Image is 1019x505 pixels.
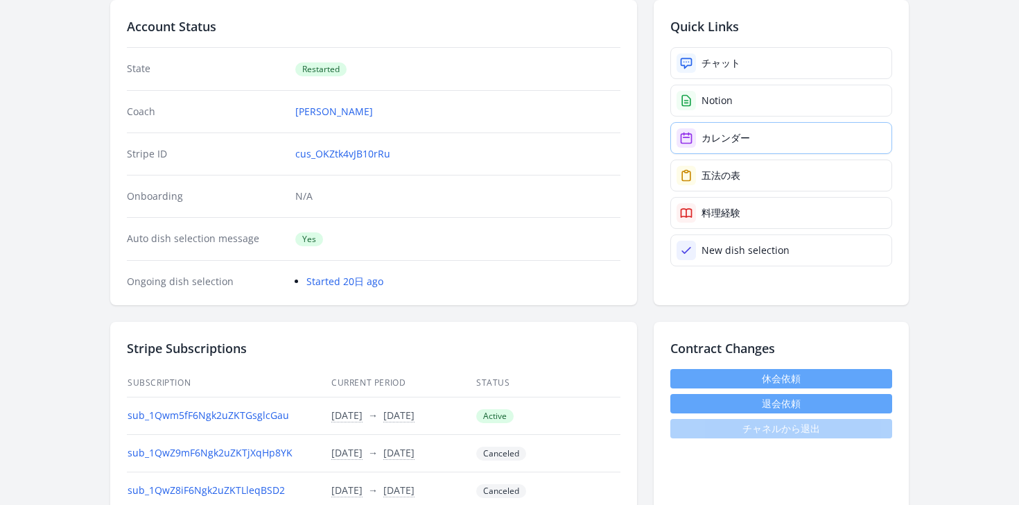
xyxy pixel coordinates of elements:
button: [DATE] [383,409,415,422]
a: New dish selection [670,234,892,266]
th: Status [476,369,620,397]
dt: Ongoing dish selection [127,275,284,289]
div: Notion [702,94,733,108]
button: [DATE] [331,409,363,422]
dt: Stripe ID [127,147,284,161]
span: Canceled [476,447,526,461]
h2: Quick Links [670,17,892,36]
span: → [368,409,378,422]
div: New dish selection [702,243,790,257]
a: 五法の表 [670,160,892,191]
span: Active [476,409,514,423]
h2: Account Status [127,17,620,36]
dt: Auto dish selection message [127,232,284,246]
div: 料理経験 [702,206,740,220]
dt: Coach [127,105,284,119]
a: cus_OKZtk4vJB10rRu [295,147,390,161]
a: 料理経験 [670,197,892,229]
th: Current Period [331,369,476,397]
span: Yes [295,232,323,246]
button: [DATE] [383,446,415,460]
a: チャット [670,47,892,79]
a: 休会依頼 [670,369,892,388]
button: [DATE] [331,483,363,497]
span: → [368,446,378,459]
p: N/A [295,189,620,203]
dt: State [127,62,284,76]
div: 五法の表 [702,169,740,182]
button: [DATE] [383,483,415,497]
a: sub_1Qwm5fF6Ngk2uZKTGsglcGau [128,409,289,422]
dt: Onboarding [127,189,284,203]
a: sub_1QwZ9mF6Ngk2uZKTjXqHp8YK [128,446,293,459]
h2: Contract Changes [670,339,892,358]
div: カレンダー [702,131,750,145]
span: チャネルから退出 [670,419,892,438]
a: Started 20日 ago [306,275,383,288]
span: Canceled [476,484,526,498]
a: [PERSON_NAME] [295,105,373,119]
h2: Stripe Subscriptions [127,339,620,358]
button: 退会依頼 [670,394,892,413]
a: sub_1QwZ8iF6Ngk2uZKTLleqBSD2 [128,483,285,497]
a: カレンダー [670,122,892,154]
div: チャット [702,56,740,70]
span: Restarted [295,62,347,76]
th: Subscription [127,369,331,397]
a: Notion [670,85,892,117]
span: → [368,483,378,497]
button: [DATE] [331,446,363,460]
